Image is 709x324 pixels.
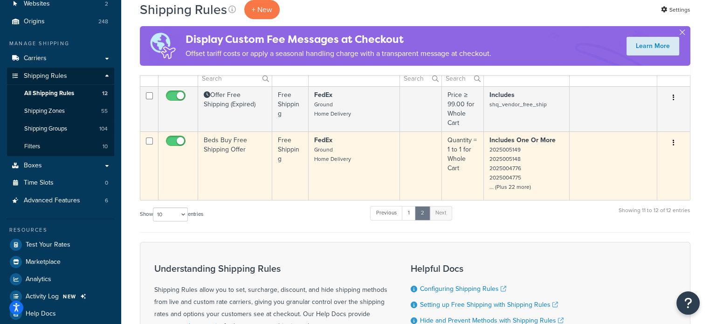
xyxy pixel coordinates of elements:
a: Shipping Groups 104 [7,120,114,138]
span: Advanced Features [24,197,80,205]
div: Showing 11 to 12 of 12 entries [619,205,690,225]
a: Origins 248 [7,13,114,30]
li: Shipping Zones [7,103,114,120]
input: Search [400,70,441,86]
small: 2025005149 2025005148 2025004776 2025004775 ... (Plus 22 more) [489,145,531,191]
div: Resources [7,226,114,234]
small: shq_vendor_free_ship [489,100,547,109]
a: 1 [402,206,416,220]
select: Showentries [153,207,188,221]
button: Open Resource Center [676,291,700,315]
a: All Shipping Rules 12 [7,85,114,102]
span: Shipping Rules [24,72,67,80]
td: Quantity = 1 to 1 for Whole Cart [442,131,484,200]
span: Filters [24,143,40,151]
label: Show entries [140,207,203,221]
a: Configuring Shipping Rules [420,284,506,294]
li: All Shipping Rules [7,85,114,102]
li: Advanced Features [7,192,114,209]
a: Previous [370,206,403,220]
span: Marketplace [26,258,61,266]
span: 55 [101,107,108,115]
span: Time Slots [24,179,54,187]
span: Analytics [26,276,51,283]
span: NEW [63,293,76,300]
td: Price ≥ 99.00 for Whole Cart [442,86,484,131]
a: 2 [415,206,430,220]
span: 12 [102,90,108,97]
span: 104 [99,125,108,133]
li: Filters [7,138,114,155]
strong: Includes [489,90,515,100]
a: Time Slots 0 [7,174,114,192]
a: Help Docs [7,305,114,322]
span: Shipping Zones [24,107,65,115]
div: Manage Shipping [7,40,114,48]
a: Next [429,206,452,220]
span: Activity Log [26,293,59,301]
small: Ground Home Delivery [314,145,351,163]
h1: Shipping Rules [140,0,227,19]
a: Marketplace [7,254,114,270]
h4: Display Custom Fee Messages at Checkout [186,32,491,47]
span: Carriers [24,55,47,62]
a: Learn More [626,37,679,55]
li: Origins [7,13,114,30]
a: Analytics [7,271,114,288]
a: Boxes [7,157,114,174]
span: Origins [24,18,45,26]
h3: Understanding Shipping Rules [154,263,387,274]
strong: FedEx [314,135,332,145]
span: 10 [103,143,108,151]
strong: Includes One Or More [489,135,556,145]
img: duties-banner-06bc72dcb5fe05cb3f9472aba00be2ae8eb53ab6f0d8bb03d382ba314ac3c341.png [140,26,186,66]
span: 0 [105,179,108,187]
input: Search [198,70,272,86]
span: Shipping Groups [24,125,67,133]
a: Setting up Free Shipping with Shipping Rules [420,300,558,310]
li: Activity Log [7,288,114,305]
span: Test Your Rates [26,241,70,249]
span: 248 [98,18,108,26]
td: Free Shipping [272,131,309,200]
a: Carriers [7,50,114,67]
p: Offset tariff costs or apply a seasonal handling charge with a transparent message at checkout. [186,47,491,60]
span: Boxes [24,162,42,170]
li: Time Slots [7,174,114,192]
strong: FedEx [314,90,332,100]
small: Ground Home Delivery [314,100,351,118]
td: Offer Free Shipping (Expired) [198,86,272,131]
a: Test Your Rates [7,236,114,253]
span: Help Docs [26,310,56,318]
a: Settings [661,3,690,16]
a: Shipping Rules [7,68,114,85]
li: Shipping Rules [7,68,114,156]
td: Beds Buy Free Shipping Offer [198,131,272,200]
a: Advanced Features 6 [7,192,114,209]
td: Free Shipping [272,86,309,131]
span: All Shipping Rules [24,90,74,97]
li: Shipping Groups [7,120,114,138]
span: 6 [105,197,108,205]
input: Search [442,70,483,86]
a: Activity Log NEW [7,288,114,305]
a: Shipping Zones 55 [7,103,114,120]
h3: Helpful Docs [411,263,564,274]
a: Filters 10 [7,138,114,155]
